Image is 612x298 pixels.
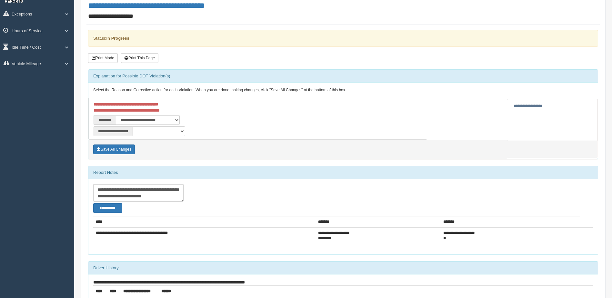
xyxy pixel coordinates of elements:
div: Report Notes [88,166,598,179]
div: Select the Reason and Corrective action for each Violation. When you are done making changes, cli... [88,83,598,98]
button: Print This Page [121,53,158,63]
div: Explanation for Possible DOT Violation(s) [88,70,598,83]
button: Save [93,144,135,154]
div: Driver History [88,262,598,274]
div: Status: [88,30,598,46]
button: Change Filter Options [93,203,122,213]
button: Print Mode [88,53,118,63]
strong: In Progress [106,36,129,41]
